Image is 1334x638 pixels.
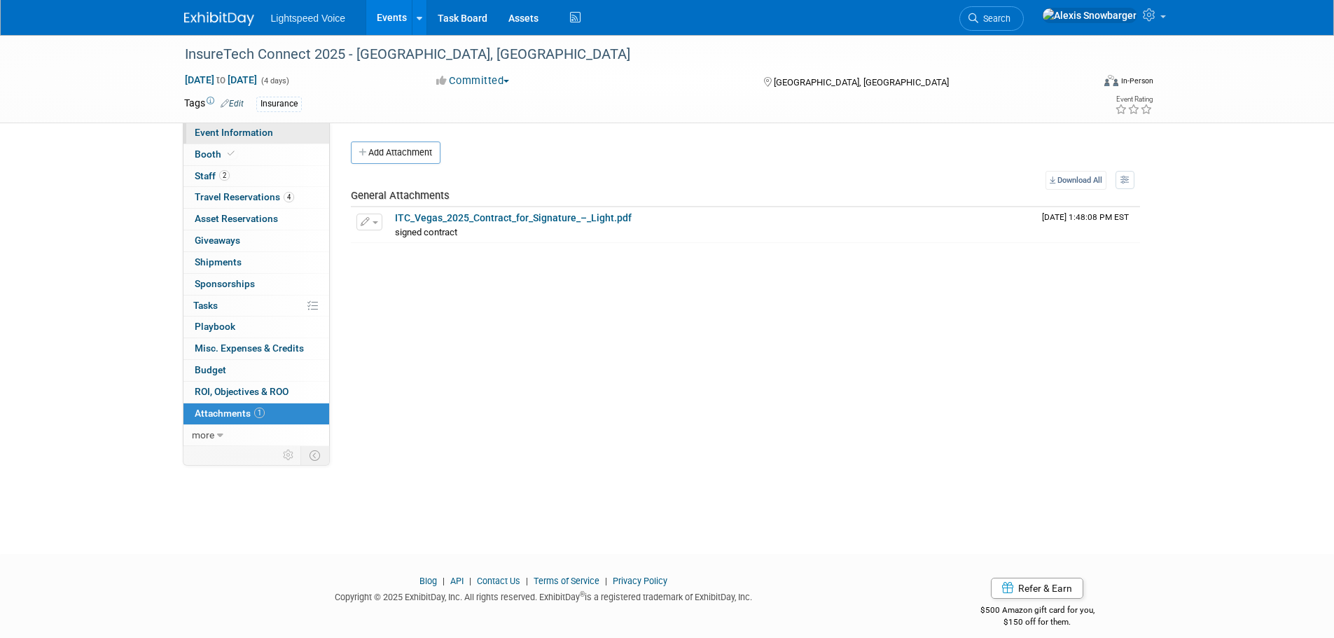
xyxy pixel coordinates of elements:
[183,360,329,381] a: Budget
[1115,96,1153,103] div: Event Rating
[1045,171,1106,190] a: Download All
[260,76,289,85] span: (4 days)
[195,170,230,181] span: Staff
[534,576,599,586] a: Terms of Service
[1042,212,1129,222] span: Upload Timestamp
[193,300,218,311] span: Tasks
[466,576,475,586] span: |
[991,578,1083,599] a: Refer & Earn
[195,342,304,354] span: Misc. Expenses & Credits
[613,576,667,586] a: Privacy Policy
[395,227,457,237] span: signed contract
[254,408,265,418] span: 1
[184,74,258,86] span: [DATE] [DATE]
[214,74,228,85] span: to
[300,446,329,464] td: Toggle Event Tabs
[284,192,294,202] span: 4
[228,150,235,158] i: Booth reservation complete
[183,252,329,273] a: Shipments
[183,338,329,359] a: Misc. Expenses & Credits
[1010,73,1154,94] div: Event Format
[522,576,531,586] span: |
[477,576,520,586] a: Contact Us
[195,148,237,160] span: Booth
[219,170,230,181] span: 2
[183,274,329,295] a: Sponsorships
[271,13,346,24] span: Lightspeed Voice
[184,588,904,604] div: Copyright © 2025 ExhibitDay, Inc. All rights reserved. ExhibitDay is a registered trademark of Ex...
[924,616,1151,628] div: $150 off for them.
[195,235,240,246] span: Giveaways
[183,187,329,208] a: Travel Reservations4
[277,446,301,464] td: Personalize Event Tab Strip
[439,576,448,586] span: |
[183,425,329,446] a: more
[1042,8,1137,23] img: Alexis Snowbarger
[195,278,255,289] span: Sponsorships
[183,166,329,187] a: Staff2
[431,74,515,88] button: Committed
[184,12,254,26] img: ExhibitDay
[195,364,226,375] span: Budget
[183,230,329,251] a: Giveaways
[256,97,302,111] div: Insurance
[959,6,1024,31] a: Search
[602,576,611,586] span: |
[978,13,1010,24] span: Search
[1104,75,1118,86] img: Format-Inperson.png
[183,209,329,230] a: Asset Reservations
[1120,76,1153,86] div: In-Person
[924,595,1151,627] div: $500 Amazon gift card for you,
[195,191,294,202] span: Travel Reservations
[221,99,244,109] a: Edit
[1036,207,1140,242] td: Upload Timestamp
[183,403,329,424] a: Attachments1
[180,42,1071,67] div: InsureTech Connect 2025 - [GEOGRAPHIC_DATA], [GEOGRAPHIC_DATA]
[351,189,450,202] span: General Attachments
[395,212,632,223] a: ITC_Vegas_2025_Contract_for_Signature_–_Light.pdf
[195,408,265,419] span: Attachments
[183,317,329,338] a: Playbook
[195,321,235,332] span: Playbook
[184,96,244,112] td: Tags
[183,296,329,317] a: Tasks
[195,256,242,268] span: Shipments
[183,123,329,144] a: Event Information
[580,590,585,598] sup: ®
[192,429,214,441] span: more
[183,382,329,403] a: ROI, Objectives & ROO
[183,144,329,165] a: Booth
[351,141,440,164] button: Add Attachment
[774,77,949,88] span: [GEOGRAPHIC_DATA], [GEOGRAPHIC_DATA]
[195,386,289,397] span: ROI, Objectives & ROO
[195,213,278,224] span: Asset Reservations
[419,576,437,586] a: Blog
[195,127,273,138] span: Event Information
[450,576,464,586] a: API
